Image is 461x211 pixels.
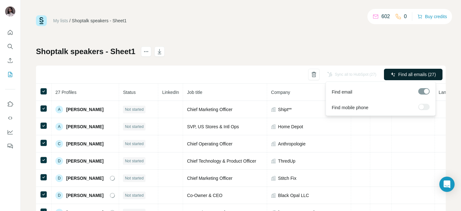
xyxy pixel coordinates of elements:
[55,174,63,182] div: D
[69,18,71,24] li: /
[187,193,222,198] span: Co-Owner & CEO
[53,18,68,23] a: My lists
[141,46,151,57] button: actions
[55,157,63,165] div: D
[439,90,456,95] span: Landline
[66,175,103,181] span: [PERSON_NAME]
[187,107,232,112] span: Chief Marketing Officer
[187,124,239,129] span: SVP, US Stores & Intl Ops
[125,175,144,181] span: Not started
[332,104,368,111] span: Find mobile phone
[125,158,144,164] span: Not started
[36,46,135,57] h1: Shoptalk speakers - Sheet1
[66,106,103,113] span: [PERSON_NAME]
[5,69,15,80] button: My lists
[439,177,455,192] div: Open Intercom Messenger
[271,90,290,95] span: Company
[5,41,15,52] button: Search
[187,141,232,146] span: Chief Operating Officer
[55,140,63,148] div: C
[187,158,256,164] span: Chief Technology & Product Officer
[55,123,63,130] div: A
[123,90,136,95] span: Status
[125,193,144,198] span: Not started
[36,15,47,26] img: Surfe Logo
[278,141,305,147] span: Anthropologie
[5,112,15,124] button: Use Surfe API
[55,106,63,113] div: A
[5,126,15,138] button: Dashboard
[5,98,15,110] button: Use Surfe on LinkedIn
[125,141,144,147] span: Not started
[278,158,295,164] span: ThredUp
[384,69,443,80] button: Find all emails (27)
[55,192,63,199] div: D
[66,158,103,164] span: [PERSON_NAME]
[55,90,76,95] span: 27 Profiles
[125,107,144,112] span: Not started
[187,90,202,95] span: Job title
[125,124,144,130] span: Not started
[381,13,390,20] p: 602
[417,12,447,21] button: Buy credits
[66,192,103,199] span: [PERSON_NAME]
[72,18,127,24] div: Shoptalk speakers - Sheet1
[187,176,232,181] span: Chief Marketing Officer
[404,13,407,20] p: 0
[5,27,15,38] button: Quick start
[332,89,352,95] span: Find email
[398,71,436,78] span: Find all emails (27)
[66,141,103,147] span: [PERSON_NAME]
[162,90,179,95] span: LinkedIn
[5,55,15,66] button: Enrich CSV
[66,123,103,130] span: [PERSON_NAME]
[278,123,303,130] span: Home Depot
[5,140,15,152] button: Feedback
[278,175,296,181] span: Stitch Fix
[5,6,15,17] img: Avatar
[278,192,309,199] span: Black Opal LLC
